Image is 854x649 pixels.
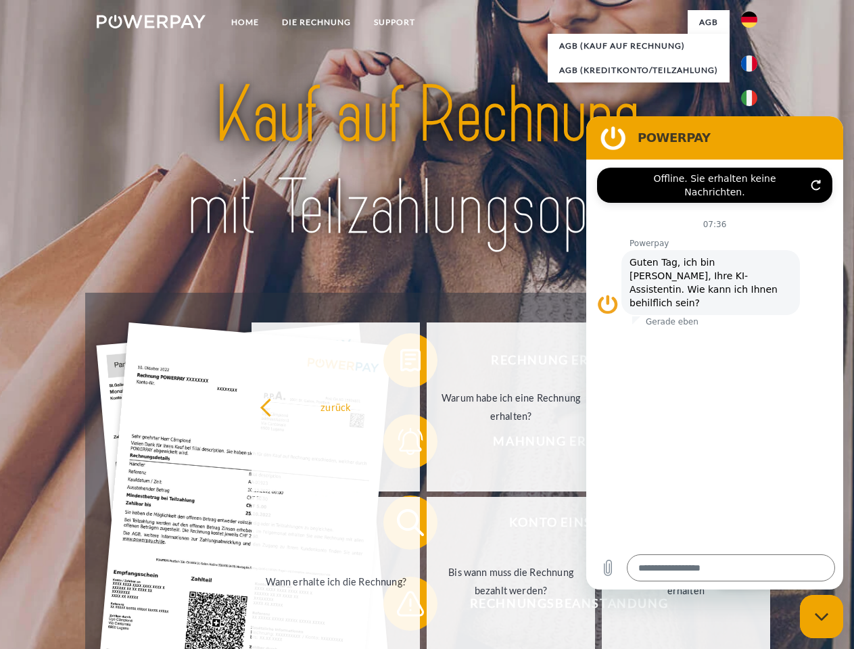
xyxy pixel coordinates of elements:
div: Bis wann muss die Rechnung bezahlt werden? [435,563,587,600]
a: AGB (Kauf auf Rechnung) [548,34,730,58]
img: logo-powerpay-white.svg [97,15,206,28]
img: title-powerpay_de.svg [129,65,725,259]
a: AGB (Kreditkonto/Teilzahlung) [548,58,730,82]
a: DIE RECHNUNG [270,10,362,34]
div: zurück [260,398,412,416]
img: it [741,90,757,106]
img: fr [741,55,757,72]
img: de [741,11,757,28]
div: Warum habe ich eine Rechnung erhalten? [435,389,587,425]
iframe: Schaltfläche zum Öffnen des Messaging-Fensters; Konversation läuft [800,595,843,638]
a: SUPPORT [362,10,427,34]
div: Wann erhalte ich die Rechnung? [260,572,412,590]
a: Home [220,10,270,34]
iframe: Messaging-Fenster [586,116,843,590]
a: agb [688,10,730,34]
